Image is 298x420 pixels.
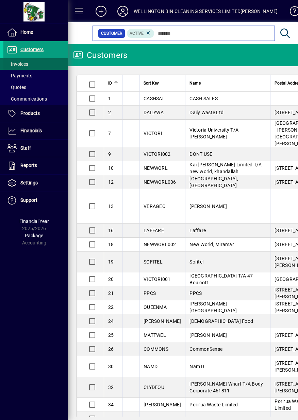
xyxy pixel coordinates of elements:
[144,290,156,296] span: PPCS
[108,131,111,136] span: 7
[189,96,218,101] span: CASH SALES
[108,242,114,247] span: 18
[144,242,176,247] span: NEWWORL002
[108,402,114,407] span: 34
[3,192,68,209] a: Support
[108,151,111,157] span: 9
[189,259,203,265] span: Sofitel
[108,346,114,352] span: 26
[7,85,26,90] span: Quotes
[144,385,164,390] span: CLYDEQU
[189,364,204,369] span: Nam D
[3,105,68,122] a: Products
[144,151,171,157] span: VICTORI002
[3,93,68,105] a: Communications
[144,165,168,171] span: NEWWORL
[3,157,68,174] a: Reports
[3,140,68,157] a: Staff
[108,110,111,115] span: 2
[112,5,134,17] button: Profile
[20,110,40,116] span: Products
[189,402,238,407] span: Porirua Waste Limited
[189,242,234,247] span: New World, Miramar
[108,179,114,185] span: 12
[189,332,227,338] span: [PERSON_NAME]
[101,30,122,37] span: Customer
[3,58,68,70] a: Invoices
[108,290,114,296] span: 21
[20,128,42,133] span: Financials
[108,385,114,390] span: 32
[108,165,114,171] span: 10
[25,233,43,238] span: Package
[144,79,159,87] span: Sort Key
[189,79,266,87] div: Name
[144,179,176,185] span: NEWWORL006
[189,79,201,87] span: Name
[144,346,168,352] span: COMMONS
[108,79,112,87] span: ID
[189,110,223,115] span: Daily Waste Ltd
[108,304,114,310] span: 22
[108,318,114,324] span: 24
[3,122,68,139] a: Financials
[144,96,165,101] span: CASHSAL
[189,318,253,324] span: [DEMOGRAPHIC_DATA] Food
[20,197,37,203] span: Support
[108,79,118,87] div: ID
[3,81,68,93] a: Quotes
[189,176,238,188] span: [GEOGRAPHIC_DATA], [GEOGRAPHIC_DATA]
[241,6,278,17] div: [PERSON_NAME]
[3,70,68,81] a: Payments
[144,259,163,265] span: SOFITEL
[189,127,238,139] span: Victoria University T/A [PERSON_NAME]
[20,47,44,52] span: Customers
[189,204,227,209] span: [PERSON_NAME]
[189,273,253,285] span: [GEOGRAPHIC_DATA] T/A 47 Boulcott
[3,175,68,192] a: Settings
[7,96,47,102] span: Communications
[134,6,241,17] div: WELLINGTON BIN CLEANING SERVICES LIMITED
[144,131,162,136] span: VICTORI
[144,228,164,233] span: LAFFARE
[108,228,114,233] span: 16
[108,276,114,282] span: 20
[144,276,171,282] span: VICTORI001
[108,364,114,369] span: 30
[189,162,262,174] span: Kai [PERSON_NAME] Limited T/A new world, khandallah
[189,381,263,393] span: [PERSON_NAME] Wharf T/A Body Corporate 461811
[144,304,167,310] span: QUEENMA
[20,29,33,35] span: Home
[20,180,38,185] span: Settings
[144,318,181,324] span: [PERSON_NAME]
[108,259,114,265] span: 19
[127,29,154,38] mat-chip: Activation Status: Active
[7,61,28,67] span: Invoices
[189,290,202,296] span: PPCS
[90,5,112,17] button: Add
[144,204,166,209] span: VERAGEO
[144,364,158,369] span: NAMD
[189,228,206,233] span: Laffare
[189,301,237,313] span: [PERSON_NAME][GEOGRAPHIC_DATA]
[19,219,49,224] span: Financial Year
[20,163,37,168] span: Reports
[7,73,32,78] span: Payments
[144,402,181,407] span: [PERSON_NAME]
[108,332,114,338] span: 25
[130,31,144,36] span: Active
[73,50,127,61] div: Customers
[108,204,114,209] span: 13
[189,346,222,352] span: CommonSense
[20,145,31,151] span: Staff
[189,151,212,157] span: DONT USE
[144,332,166,338] span: MATTWEL
[144,110,164,115] span: DAILYWA
[108,96,111,101] span: 1
[3,24,68,41] a: Home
